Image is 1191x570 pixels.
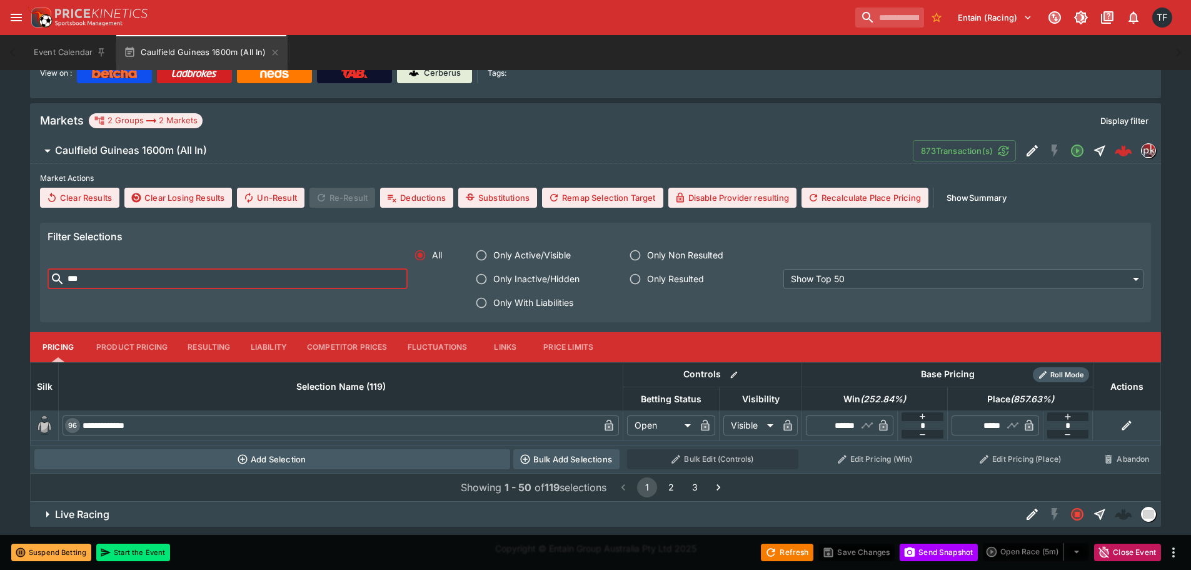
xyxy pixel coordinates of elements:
th: Silk [31,362,59,410]
button: Refresh [761,544,813,561]
button: Clear Losing Results [124,188,232,208]
span: Only Non Resulted [647,248,723,262]
label: Tags: [488,63,506,83]
h6: Live Racing [55,508,109,521]
button: Resulting [178,332,240,362]
button: Bulk edit [726,367,742,383]
button: Documentation [1096,6,1118,29]
input: search [855,8,924,28]
em: ( 252.84 %) [860,392,906,407]
button: Bulk Edit (Controls) [627,449,798,469]
span: Selection Name (119) [283,379,400,394]
button: Straight [1088,503,1111,526]
button: Abandon [1097,449,1157,469]
button: Send Snapshot [900,544,978,561]
button: Clear Results [40,188,119,208]
button: Go to page 3 [685,477,705,497]
div: Tom Flynn [1152,8,1172,28]
button: Straight [1088,140,1111,162]
div: Show Top 50 [783,269,1143,289]
button: Recalculate Place Pricing [802,188,928,208]
button: Remap Selection Target [542,188,663,208]
div: liveracing [1141,507,1156,522]
button: Competitor Prices [297,332,398,362]
button: Edit Detail [1021,140,1043,162]
span: Only Inactive/Hidden [493,272,580,285]
span: Visibility [728,392,793,407]
div: split button [983,543,1089,561]
button: No Bookmarks [927,8,947,28]
button: Tom Flynn [1148,4,1176,31]
img: Neds [260,68,288,78]
button: SGM Disabled [1043,140,1066,162]
button: Open [1066,140,1088,162]
span: Win(252.84%) [830,392,920,407]
button: Edit Detail [1021,503,1043,526]
button: Go to page 2 [661,477,681,497]
h6: Filter Selections [48,230,1143,243]
button: Disable Provider resulting [668,188,797,208]
button: Start the Event [96,544,170,561]
svg: Closed [1070,507,1085,522]
button: open drawer [5,6,28,29]
button: Add Selection [34,449,510,469]
div: Base Pricing [916,367,980,382]
button: Liability [241,332,297,362]
button: Pricing [30,332,86,362]
div: Visible [723,415,778,435]
b: 119 [545,481,560,494]
button: Fluctuations [398,332,478,362]
nav: pagination navigation [611,477,730,497]
b: 1 - 50 [505,481,531,494]
svg: Open [1070,143,1085,158]
button: Substitutions [458,188,537,208]
div: 2 Groups 2 Markets [94,113,198,128]
button: 873Transaction(s) [913,140,1016,161]
span: Only Active/Visible [493,248,571,262]
button: more [1166,545,1181,560]
button: Display filter [1093,111,1156,131]
button: Links [477,332,533,362]
th: Controls [623,362,802,387]
img: Ladbrokes [171,68,217,78]
button: Live Racing [30,502,1021,527]
button: Un-Result [237,188,304,208]
a: Cerberus [397,63,472,83]
span: Only Resulted [647,272,704,285]
button: Price Limits [533,332,603,362]
p: Showing of selections [461,480,606,495]
button: Event Calendar [26,35,114,70]
span: Place(857.63%) [973,392,1068,407]
button: ShowSummary [939,188,1014,208]
div: Show/hide Price Roll mode configuration. [1033,367,1089,382]
span: Only With Liabilities [493,296,573,309]
img: Sportsbook Management [55,21,123,26]
div: pricekinetics [1141,143,1156,158]
button: Bulk Add Selections via CSV Data [513,449,620,469]
h5: Markets [40,113,84,128]
button: Toggle light/dark mode [1070,6,1092,29]
button: Caulfield Guineas 1600m (All In) [116,35,287,70]
div: 6d095a23-7730-49f2-a2eb-dc1ad31d2424 [1115,142,1132,160]
button: Closed [1066,503,1088,526]
img: blank-silk.png [34,415,54,435]
p: Cerberus [424,67,461,79]
span: 96 [66,421,79,430]
button: SGM Disabled [1043,503,1066,526]
img: TabNZ [341,68,368,78]
button: Suspend Betting [11,544,91,561]
img: pricekinetics [1142,144,1155,158]
button: Connected to PK [1043,6,1066,29]
em: ( 857.63 %) [1010,392,1054,407]
button: Edit Pricing (Place) [952,449,1090,469]
label: Market Actions [40,169,1151,188]
a: 6d095a23-7730-49f2-a2eb-dc1ad31d2424 [1111,138,1136,163]
button: Deductions [380,188,453,208]
label: View on : [40,63,72,83]
button: Notifications [1122,6,1145,29]
th: Actions [1093,362,1160,410]
button: Edit Pricing (Win) [806,449,944,469]
h6: Caulfield Guineas 1600m (All In) [55,144,207,157]
div: Open [627,415,695,435]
